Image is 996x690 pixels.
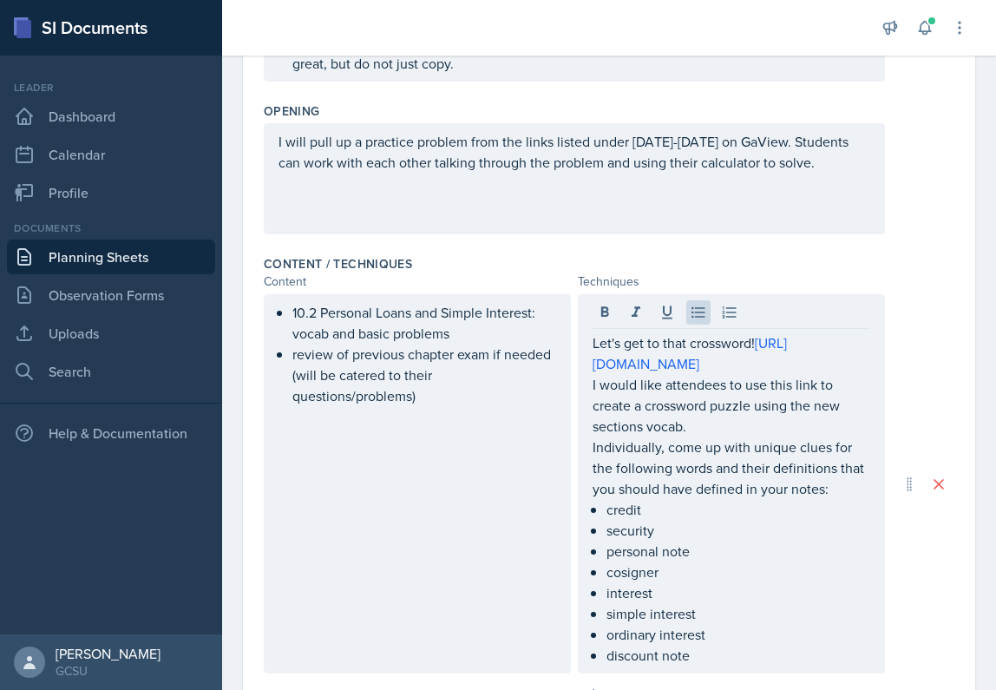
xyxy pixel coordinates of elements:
[56,645,161,662] div: [PERSON_NAME]
[292,344,556,406] p: review of previous chapter exam if needed (will be catered to their questions/problems)
[7,99,215,134] a: Dashboard
[278,131,870,173] p: I will pull up a practice problem from the links listed under [DATE]-[DATE] on GaView. Students c...
[606,645,870,666] p: discount note
[606,562,870,582] p: cosigner
[606,582,870,603] p: interest
[7,316,215,351] a: Uploads
[606,520,870,541] p: security
[606,499,870,520] p: credit
[7,278,215,312] a: Observation Forms
[593,332,870,374] p: Let's get to that crossword!
[606,624,870,645] p: ordinary interest
[264,102,319,120] label: Opening
[56,662,161,680] div: GCSU
[593,437,870,499] p: Individually, come up with unique clues for the following words and their definitions that you sh...
[292,302,556,344] p: 10.2 Personal Loans and Simple Interest: vocab and basic problems
[7,80,215,95] div: Leader
[264,273,571,291] div: Content
[606,541,870,562] p: personal note
[7,240,215,274] a: Planning Sheets
[7,220,215,236] div: Documents
[7,416,215,450] div: Help & Documentation
[264,255,412,273] label: Content / Techniques
[593,374,870,437] p: I would like attendees to use this link to create a crossword puzzle using the new sections vocab.
[7,175,215,210] a: Profile
[578,273,885,291] div: Techniques
[7,137,215,172] a: Calendar
[7,354,215,389] a: Search
[606,603,870,624] p: simple interest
